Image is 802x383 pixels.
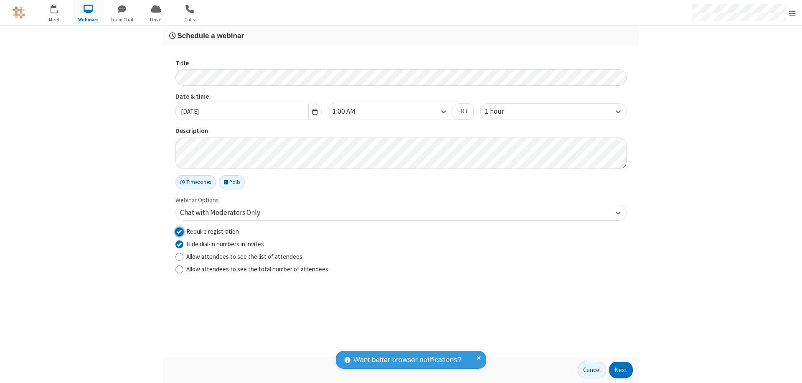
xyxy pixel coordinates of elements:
label: Date & time [175,92,322,102]
button: Timezones [175,175,216,189]
button: Polls [219,175,245,189]
span: Require registration [186,227,239,235]
img: QA Selenium DO NOT DELETE OR CHANGE [13,6,25,19]
span: Calls [174,16,206,23]
span: Chat with Moderators Only [180,208,260,217]
span: Drive [140,16,172,23]
span: Schedule a webinar [177,31,244,40]
div: 1:00 AM [332,106,370,117]
span: Want better browser notifications? [353,355,461,365]
span: Allow attendees to see the list of attendees [186,253,302,260]
div: 1 hour [485,106,518,117]
button: EDT [452,103,474,120]
span: Allow attendees to see the total number of attendees [186,265,328,273]
span: Webinars [73,16,104,23]
span: Team Chat [107,16,138,23]
div: 1 [56,5,62,11]
span: Meet [39,16,70,23]
button: Next [609,362,633,378]
button: Cancel [578,362,606,378]
label: Title [175,59,627,68]
label: Description [175,126,627,136]
span: Hide dial-in numbers in invites [186,240,264,248]
label: Webinar Options [175,196,219,204]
